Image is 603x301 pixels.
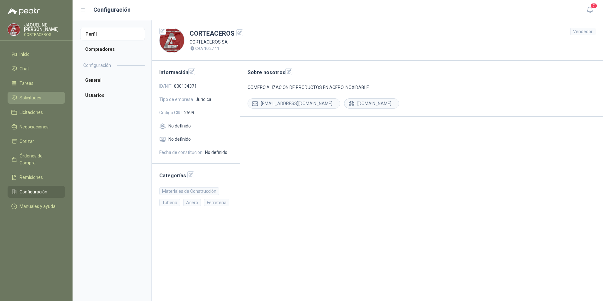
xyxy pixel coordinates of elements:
a: General [80,74,145,86]
div: Ferretería [204,199,229,206]
button: 7 [584,4,595,16]
span: Manuales y ayuda [20,203,56,210]
div: [EMAIL_ADDRESS][DOMAIN_NAME] [248,98,340,109]
div: Materiales de Construcción [159,187,219,195]
a: Licitaciones [8,106,65,118]
p: CORTEACEROS SA [190,38,243,45]
p: CORTEACEROS [24,33,65,37]
a: Solicitudes [8,92,65,104]
span: Fecha de constitución [159,149,202,156]
h2: Sobre nosotros [248,68,595,76]
span: Licitaciones [20,109,43,116]
p: COMERCIALIZACION DE PRODUCTOS EN ACERO INOXIDABLE [248,84,595,91]
span: No definido [168,122,191,129]
span: Tareas [20,80,33,87]
a: Perfil [80,28,145,40]
a: Compradores [80,43,145,56]
span: Código CIIU [159,109,182,116]
h1: CORTEACEROS [190,29,243,38]
a: Negociaciones [8,121,65,133]
span: No definido [168,136,191,143]
div: Acero [183,199,201,206]
span: Negociaciones [20,123,49,130]
h1: Configuración [93,5,131,14]
span: Inicio [20,51,30,58]
span: Configuración [20,188,47,195]
p: CRA 10 27 11 [195,45,219,52]
span: Jurídica [196,96,211,103]
img: Logo peakr [8,8,40,15]
a: Configuración [8,186,65,198]
div: Vendedor [570,28,595,35]
div: Tubería [159,199,180,206]
h2: Categorías [159,171,232,180]
img: Company Logo [160,28,184,53]
span: Solicitudes [20,94,41,101]
p: JAQUELINE [PERSON_NAME] [24,23,65,32]
span: Chat [20,65,29,72]
span: ID/NIT [159,83,172,90]
span: No definido [205,149,227,156]
a: Usuarios [80,89,145,102]
span: Órdenes de Compra [20,152,59,166]
span: 800134371 [174,83,197,90]
a: Chat [8,63,65,75]
span: Remisiones [20,174,43,181]
img: Company Logo [8,24,20,36]
span: 7 [590,3,597,9]
a: Cotizar [8,135,65,147]
div: [DOMAIN_NAME] [344,98,399,109]
span: Cotizar [20,138,34,145]
a: Órdenes de Compra [8,150,65,169]
a: Manuales y ayuda [8,200,65,212]
a: Tareas [8,77,65,89]
span: Tipo de empresa [159,96,193,103]
a: Remisiones [8,171,65,183]
h2: Configuración [83,62,111,69]
span: 2599 [184,109,194,116]
h2: Información [159,68,232,76]
a: Inicio [8,48,65,60]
